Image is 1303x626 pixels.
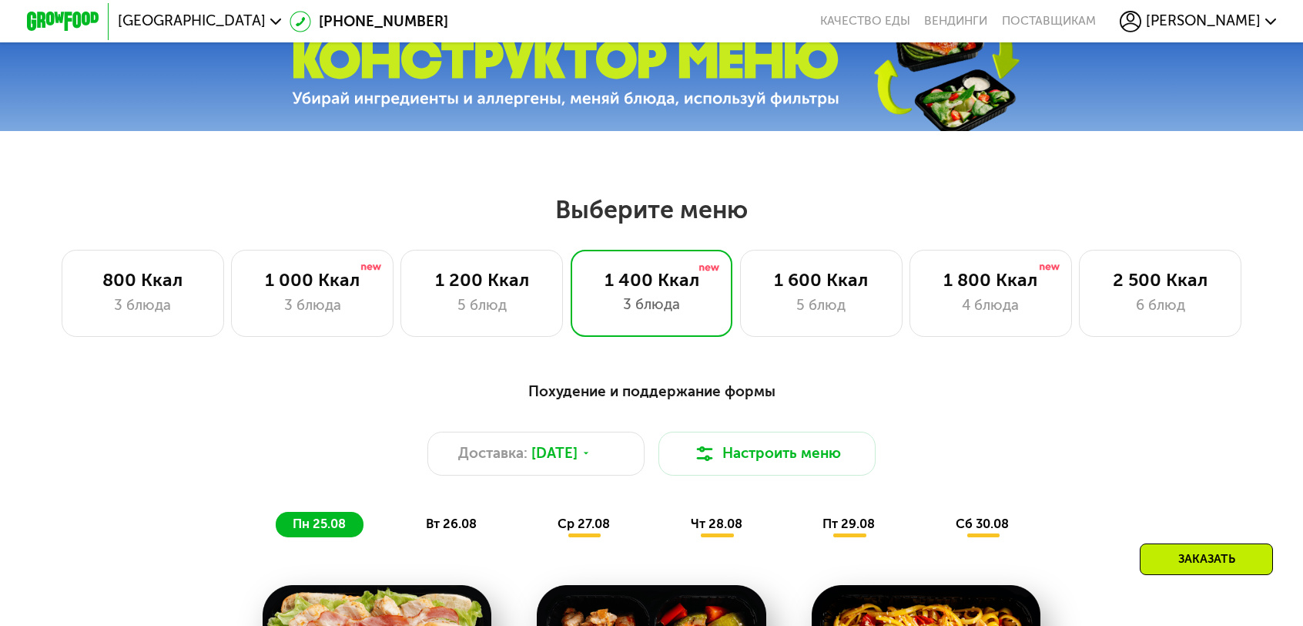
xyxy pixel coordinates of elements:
div: 3 блюда [250,294,375,316]
span: [DATE] [531,443,578,464]
div: 1 800 Ккал [928,269,1053,291]
span: [PERSON_NAME] [1146,14,1261,29]
div: 2 500 Ккал [1098,269,1223,291]
div: 5 блюд [759,294,883,316]
span: ср 27.08 [558,517,610,531]
div: 6 блюд [1098,294,1223,316]
button: Настроить меню [658,432,876,475]
div: 1 600 Ккал [759,269,883,291]
div: поставщикам [1002,14,1096,29]
h2: Выберите меню [58,194,1245,225]
div: 1 400 Ккал [589,269,714,291]
div: Похудение и поддержание формы [116,380,1187,402]
span: сб 30.08 [956,517,1009,531]
a: [PHONE_NUMBER] [290,11,448,32]
div: 3 блюда [80,294,205,316]
div: 1 000 Ккал [250,269,375,291]
a: Качество еды [820,14,910,29]
span: чт 28.08 [691,517,742,531]
div: 5 блюд [420,294,544,316]
a: Вендинги [924,14,987,29]
div: 4 блюда [928,294,1053,316]
span: пн 25.08 [293,517,346,531]
span: вт 26.08 [426,517,477,531]
div: Заказать [1140,544,1273,575]
div: 800 Ккал [80,269,205,291]
span: Доставка: [458,443,528,464]
span: пт 29.08 [822,517,875,531]
div: 3 блюда [589,294,714,315]
span: [GEOGRAPHIC_DATA] [118,14,266,29]
div: 1 200 Ккал [420,269,544,291]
